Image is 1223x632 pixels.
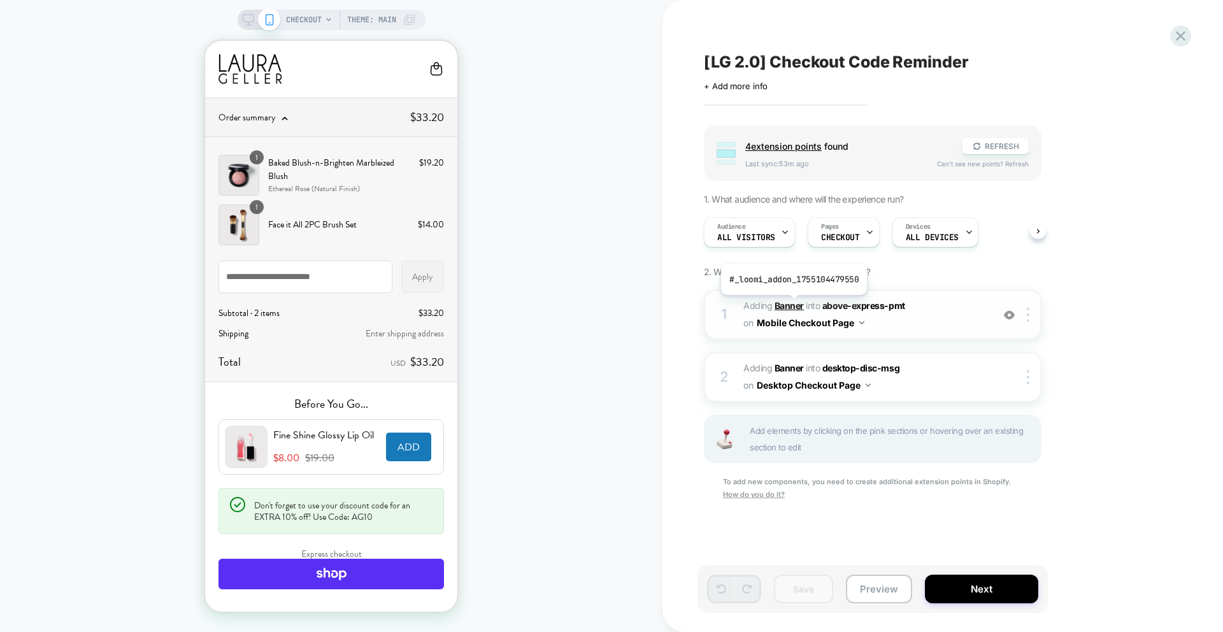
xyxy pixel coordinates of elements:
[68,410,94,425] span: $8.00
[743,315,753,331] span: on
[718,364,731,390] div: 2
[50,111,53,122] span: 1
[1027,370,1029,384] img: close
[13,164,54,205] img: Face it All 2PC Brush Set soldier
[1027,308,1029,322] img: close
[846,575,912,603] button: Preview
[743,377,753,393] span: on
[185,317,201,328] span: USD
[757,313,864,332] button: Mobile Checkout Page
[704,194,903,205] span: 1. What audience and where will the experience run?
[63,142,205,154] p: Ethereal Rose (Natural Finish)
[775,300,804,311] b: Banner
[13,286,43,299] span: Shipping
[13,70,71,83] span: Order summary
[806,363,820,373] span: INTO
[704,81,768,91] span: + Add more info
[806,300,820,311] span: INTO
[906,222,931,231] span: Devices
[213,177,239,190] span: $14.00
[100,410,129,425] del: $19.00
[704,52,969,71] span: [LG 2.0] Checkout Code Reminder
[63,177,204,190] p: Face it All 2PC Brush Set
[91,556,162,586] iframe: Pay with Amazon Pay
[723,490,785,499] u: How do you do it?
[925,575,1038,603] button: Next
[745,141,822,152] span: 4 extension point s
[13,114,54,155] img: Blush-n-Brighten soldier - ethereal rose
[743,363,804,373] span: Adding
[750,422,1034,456] span: Add elements by clicking on the pink sections or hovering over an existing section to edit
[161,286,239,299] span: Enter shipping address
[704,266,870,277] span: 2. Which changes the experience contains?
[286,10,322,30] span: CHECKOUT
[63,115,205,142] p: Baked Blush-n-Brighten Marbleized Blush
[775,363,804,373] b: Banner
[13,518,239,549] a: Shop Pay
[821,222,839,231] span: Pages
[717,222,746,231] span: Audience
[181,392,226,420] button: ADD
[859,321,864,324] img: down arrow
[757,376,871,394] button: Desktop Checkout Page
[13,556,84,586] iframe: Pay with PayPal
[13,313,36,329] strong: Total
[68,387,169,401] span: Fine Shine Glossy Lip Oil
[937,160,1029,168] span: Can't see new points? Refresh
[962,138,1029,154] button: REFRESH
[224,20,239,36] a: Bag
[822,363,899,373] span: desktop-disc-msg
[347,10,396,30] span: Theme: MAIN
[205,313,239,330] strong: $33.20
[13,266,75,278] span: Subtotal · 2 items
[214,115,239,129] span: $19.20
[96,506,157,520] h3: Express checkout
[13,506,239,609] section: Express checkout
[205,68,239,85] strong: $33.20
[50,161,53,172] span: 1
[822,300,905,311] span: above-express-pmt
[774,575,833,603] button: Save
[168,556,239,586] iframe: Pay with Google Pay
[745,141,950,152] span: found
[1004,310,1015,320] img: crossed eye
[866,384,871,387] img: down arrow
[13,110,239,206] section: Shopping bag
[745,159,924,168] span: Last sync: 53m ago
[213,266,239,278] span: $33.20
[89,355,163,371] span: Before You Go...
[821,233,860,242] span: CHECKOUT
[743,300,804,311] span: Adding
[49,459,227,482] h1: Don't forget to use your discount code for an EXTRA 10% off! Use Code: AG10
[717,233,775,242] span: All Visitors
[718,302,731,327] div: 1
[906,233,959,242] span: ALL DEVICES
[704,476,1041,501] div: To add new components, you need to create additional extension points in Shopify.
[192,399,215,413] span: ADD
[712,429,737,449] img: Joystick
